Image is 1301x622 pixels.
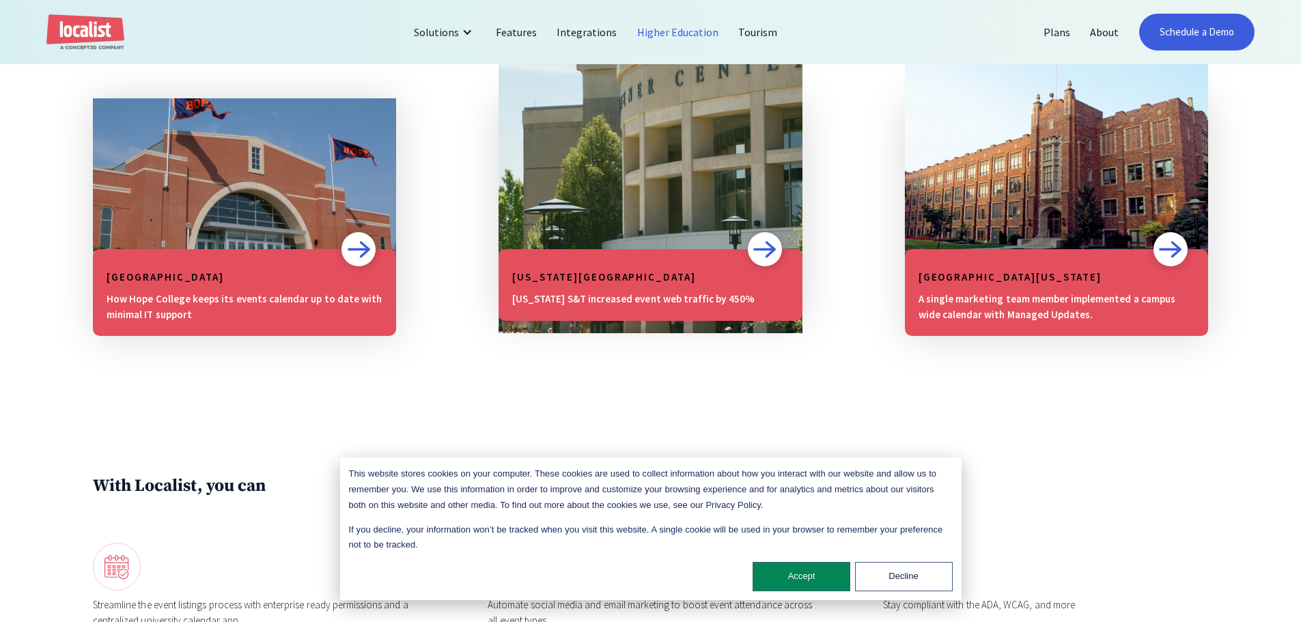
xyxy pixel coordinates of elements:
div: With Localist, you can [93,475,1208,496]
button: Decline [855,562,953,591]
h5: [GEOGRAPHIC_DATA][US_STATE] [919,270,1194,285]
a: About [1080,16,1129,48]
a: Schedule a Demo [1139,14,1255,51]
div: Stay compliant with the ADA, WCAG, and more [883,597,1208,613]
a: home [46,14,124,51]
div: Solutions [404,16,486,48]
a: Tourism [729,16,787,48]
a: [GEOGRAPHIC_DATA][US_STATE]A single marketing team member implemented a campus wide calendar with... [905,99,1208,337]
h5: [GEOGRAPHIC_DATA] [107,270,382,285]
p: If you decline, your information won’t be tracked when you visit this website. A single cookie wi... [349,522,953,554]
h5: [US_STATE][GEOGRAPHIC_DATA] [512,270,788,285]
div: Cookie banner [340,457,962,600]
div: [US_STATE] S&T increased event web traffic by 450% [512,292,788,307]
p: This website stores cookies on your computer. These cookies are used to collect information about... [349,466,953,513]
a: [GEOGRAPHIC_DATA]How Hope College keeps its events calendar up to date with minimal IT support [93,99,396,337]
button: Accept [753,562,850,591]
a: Integrations [547,16,627,48]
div: A single marketing team member implemented a campus wide calendar with Managed Updates. [919,292,1194,322]
div: Solutions [414,24,459,40]
a: Higher Education [628,16,729,48]
a: [US_STATE][GEOGRAPHIC_DATA][US_STATE] S&T increased event web traffic by 450% [499,99,802,321]
a: Features [486,16,547,48]
a: Plans [1034,16,1080,48]
div: How Hope College keeps its events calendar up to date with minimal IT support [107,292,382,322]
